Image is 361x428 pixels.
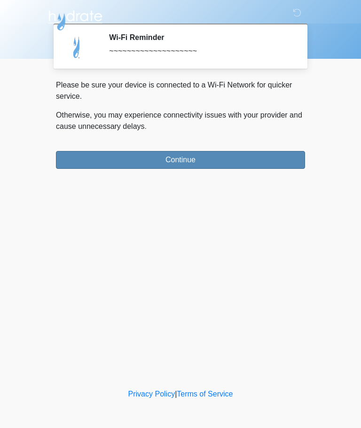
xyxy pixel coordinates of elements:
div: ~~~~~~~~~~~~~~~~~~~~ [109,46,291,57]
img: Hydrate IV Bar - Arcadia Logo [47,7,104,31]
p: Otherwise, you may experience connectivity issues with your provider and cause unnecessary delays [56,110,305,132]
button: Continue [56,151,305,169]
span: . [145,122,147,130]
a: Terms of Service [177,390,233,398]
a: Privacy Policy [128,390,175,398]
p: Please be sure your device is connected to a Wi-Fi Network for quicker service. [56,79,305,102]
img: Agent Avatar [63,33,91,61]
a: | [175,390,177,398]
